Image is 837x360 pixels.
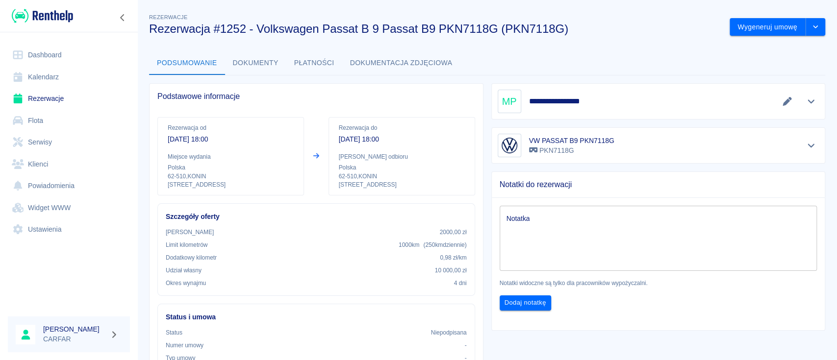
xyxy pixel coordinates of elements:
[43,324,106,334] h6: [PERSON_NAME]
[399,240,467,249] p: 1000 km
[168,152,294,161] p: Miejsce wydania
[166,228,214,237] p: [PERSON_NAME]
[166,279,206,288] p: Okres wynajmu
[500,180,817,190] span: Notatki do rezerwacji
[440,253,466,262] p: 0,98 zł /km
[166,266,202,275] p: Udział własny
[779,95,795,108] button: Edytuj dane
[339,123,465,132] p: Rezerwacja do
[12,8,73,24] img: Renthelp logo
[806,18,825,36] button: drop-down
[339,181,465,189] p: [STREET_ADDRESS]
[168,134,294,144] p: [DATE] 18:00
[225,51,286,75] button: Dokumenty
[500,136,519,155] img: Image
[339,172,465,181] p: 62-510 , KONIN
[168,123,294,132] p: Rezerwacja od
[166,253,217,262] p: Dodatkowy kilometr
[166,312,467,322] h6: Status i umowa
[168,172,294,181] p: 62-510 , KONIN
[286,51,342,75] button: Płatności
[431,328,467,337] p: Niepodpisana
[8,218,130,240] a: Ustawienia
[803,139,819,152] button: Pokaż szczegóły
[149,51,225,75] button: Podsumowanie
[168,163,294,172] p: Polska
[8,8,73,24] a: Renthelp logo
[529,145,614,156] p: PKN7118G
[339,152,465,161] p: [PERSON_NAME] odbioru
[339,163,465,172] p: Polska
[500,279,817,288] p: Notatki widoczne są tylko dla pracowników wypożyczalni.
[465,341,467,350] p: -
[166,212,467,222] h6: Szczegóły oferty
[149,14,187,20] span: Rezerwacje
[339,134,465,144] p: [DATE] 18:00
[157,92,475,101] span: Podstawowe informacje
[8,197,130,219] a: Widget WWW
[454,279,467,288] p: 4 dni
[423,241,466,248] span: ( 250 km dziennie )
[8,131,130,153] a: Serwisy
[8,44,130,66] a: Dashboard
[342,51,460,75] button: Dokumentacja zdjęciowa
[498,90,521,113] div: MP
[168,181,294,189] p: [STREET_ADDRESS]
[8,153,130,175] a: Klienci
[435,266,467,275] p: 10 000,00 zł
[8,110,130,132] a: Flota
[166,240,207,249] p: Limit kilometrów
[8,88,130,110] a: Rezerwacje
[166,341,203,350] p: Numer umowy
[500,295,551,311] button: Dodaj notatkę
[8,175,130,197] a: Powiadomienia
[529,136,614,145] h6: VW PASSAT B9 PKN7118G
[115,11,130,24] button: Zwiń nawigację
[166,328,182,337] p: Status
[8,66,130,88] a: Kalendarz
[440,228,467,237] p: 2000,00 zł
[730,18,806,36] button: Wygeneruj umowę
[43,334,106,344] p: CARFAR
[803,95,819,108] button: Pokaż szczegóły
[149,22,722,36] h3: Rezerwacja #1252 - Volkswagen Passat B 9 Passat B9 PKN7118G (PKN7118G)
